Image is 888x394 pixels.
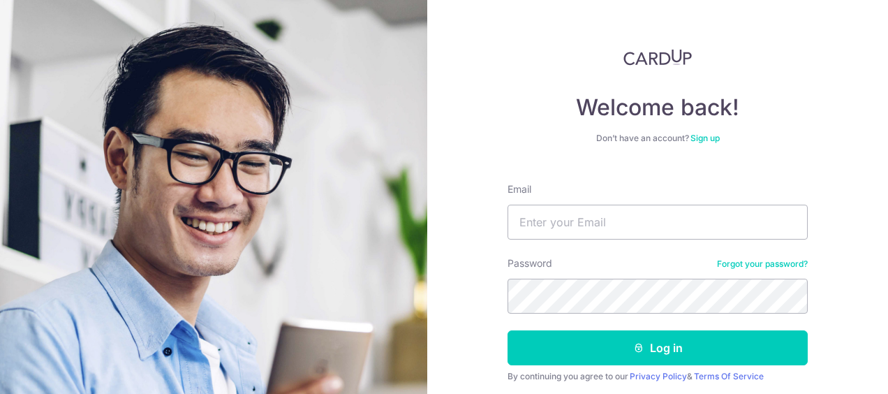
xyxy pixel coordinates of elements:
input: Enter your Email [508,205,808,240]
label: Email [508,182,531,196]
a: Sign up [690,133,720,143]
a: Terms Of Service [694,371,764,381]
label: Password [508,256,552,270]
div: Don’t have an account? [508,133,808,144]
img: CardUp Logo [623,49,692,66]
h4: Welcome back! [508,94,808,122]
a: Privacy Policy [630,371,687,381]
button: Log in [508,330,808,365]
a: Forgot your password? [717,258,808,270]
div: By continuing you agree to our & [508,371,808,382]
